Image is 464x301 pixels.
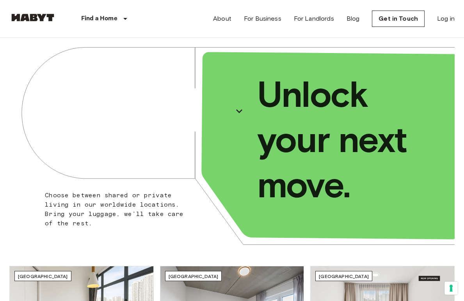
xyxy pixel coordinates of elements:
[319,273,369,279] span: [GEOGRAPHIC_DATA]
[347,14,360,23] a: Blog
[444,282,458,295] button: Your consent preferences for tracking technologies
[213,14,231,23] a: About
[169,273,219,279] span: [GEOGRAPHIC_DATA]
[294,14,334,23] a: For Landlords
[244,14,281,23] a: For Business
[9,14,56,21] img: Habyt
[437,14,455,23] a: Log in
[18,273,68,279] span: [GEOGRAPHIC_DATA]
[81,14,117,23] p: Find a Home
[372,11,425,27] a: Get in Touch
[257,72,443,207] p: Unlock your next move.
[45,191,192,228] p: Choose between shared or private living in our worldwide locations. Bring your luggage, we'll tak...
